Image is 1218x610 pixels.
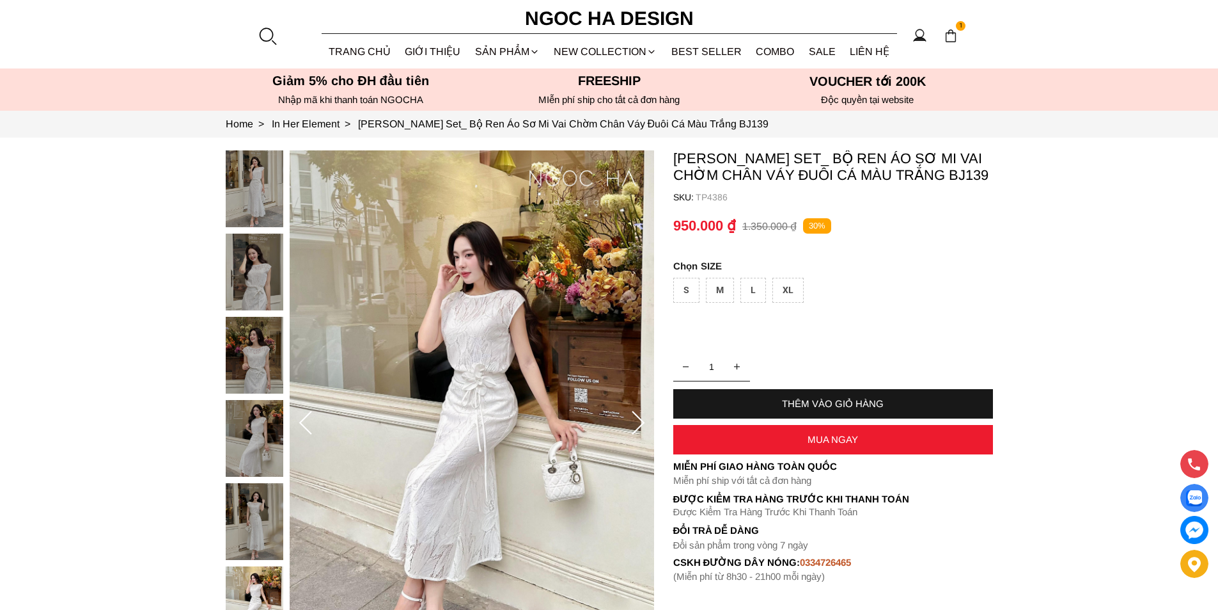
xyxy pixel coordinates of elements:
a: TRANG CHỦ [322,35,398,68]
font: cskh đường dây nóng: [673,557,800,568]
p: Được Kiểm Tra Hàng Trước Khi Thanh Toán [673,494,993,505]
font: Giảm 5% cho ĐH đầu tiên [272,74,429,88]
input: Quantity input [673,354,750,380]
span: 1 [956,21,966,31]
font: Miễn phí ship với tất cả đơn hàng [673,475,811,486]
img: Isabella Set_ Bộ Ren Áo Sơ Mi Vai Chờm Chân Váy Đuôi Cá Màu Trắng BJ139_mini_3 [226,400,283,477]
h6: SKU: [673,192,696,202]
a: LIÊN HỆ [843,35,897,68]
a: BEST SELLER [664,35,749,68]
a: Ngoc Ha Design [513,3,705,34]
a: Combo [749,35,802,68]
h5: VOUCHER tới 200K [742,74,993,89]
div: L [740,278,766,303]
img: Isabella Set_ Bộ Ren Áo Sơ Mi Vai Chờm Chân Váy Đuôi Cá Màu Trắng BJ139_mini_4 [226,483,283,560]
a: NEW COLLECTION [547,35,664,68]
h6: Đổi trả dễ dàng [673,525,993,536]
h6: Độc quyền tại website [742,94,993,106]
a: GIỚI THIỆU [398,35,468,68]
img: Display image [1186,490,1202,506]
img: Isabella Set_ Bộ Ren Áo Sơ Mi Vai Chờm Chân Váy Đuôi Cá Màu Trắng BJ139_mini_0 [226,150,283,227]
font: Nhập mã khi thanh toán NGOCHA [278,94,423,105]
font: Miễn phí giao hàng toàn quốc [673,461,837,472]
img: Isabella Set_ Bộ Ren Áo Sơ Mi Vai Chờm Chân Váy Đuôi Cá Màu Trắng BJ139_mini_1 [226,234,283,310]
p: 1.350.000 ₫ [742,220,797,232]
p: Được Kiểm Tra Hàng Trước Khi Thanh Toán [673,506,993,518]
h6: MIễn phí ship cho tất cả đơn hàng [484,94,735,106]
p: 30% [803,218,831,234]
div: MUA NGAY [673,434,993,445]
p: [PERSON_NAME] Set_ Bộ Ren Áo Sơ Mi Vai Chờm Chân Váy Đuôi Cá Màu Trắng BJ139 [673,150,993,184]
a: messenger [1180,516,1208,544]
a: Link to Isabella Set_ Bộ Ren Áo Sơ Mi Vai Chờm Chân Váy Đuôi Cá Màu Trắng BJ139 [358,118,769,129]
span: > [253,118,269,129]
a: SALE [802,35,843,68]
p: SIZE [673,261,993,271]
font: (Miễn phí từ 8h30 - 21h00 mỗi ngày) [673,571,825,582]
a: Link to Home [226,118,272,129]
a: Link to In Her Element [272,118,358,129]
div: M [706,278,734,303]
img: img-CART-ICON-ksit0nf1 [944,29,958,43]
div: SẢN PHẨM [468,35,547,68]
font: 0334726465 [800,557,851,568]
p: TP4386 [696,192,993,202]
img: Isabella Set_ Bộ Ren Áo Sơ Mi Vai Chờm Chân Váy Đuôi Cá Màu Trắng BJ139_mini_2 [226,317,283,394]
font: Freeship [578,74,641,88]
div: S [673,278,699,303]
font: Đổi sản phẩm trong vòng 7 ngày [673,540,809,550]
span: > [340,118,355,129]
div: THÊM VÀO GIỎ HÀNG [673,398,993,409]
div: XL [772,278,804,303]
p: 950.000 ₫ [673,218,736,234]
a: Display image [1180,484,1208,512]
